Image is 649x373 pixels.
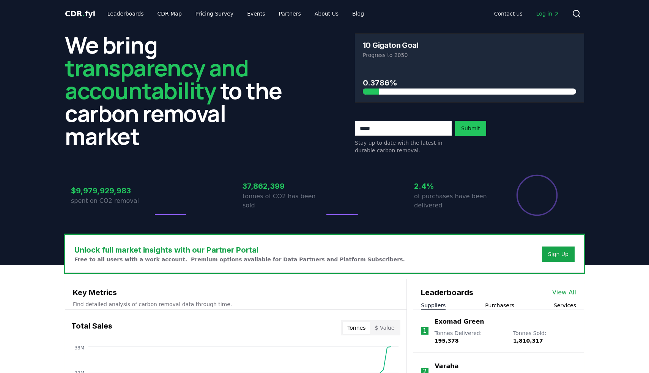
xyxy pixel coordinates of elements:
span: 195,378 [435,338,459,344]
a: Log in [530,7,566,21]
h3: $9,979,929,983 [71,185,153,196]
span: 1,810,317 [513,338,543,344]
p: Tonnes Sold : [513,329,576,345]
p: tonnes of CO2 has been sold [243,192,324,210]
a: Sign Up [548,250,569,258]
p: 1 [423,326,427,335]
p: Free to all users with a work account. Premium options available for Data Partners and Platform S... [74,256,405,263]
a: Partners [273,7,307,21]
a: Leaderboards [101,7,150,21]
a: CDR Map [151,7,188,21]
a: Contact us [488,7,529,21]
button: Tonnes [343,322,370,334]
a: Pricing Survey [189,7,239,21]
button: Sign Up [542,247,575,262]
span: CDR fyi [65,9,95,18]
h2: We bring to the carbon removal market [65,33,294,147]
p: Find detailed analysis of carbon removal data through time. [73,300,399,308]
a: Varaha [435,362,458,371]
tspan: 38M [74,345,84,351]
h3: Key Metrics [73,287,399,298]
h3: Leaderboards [421,287,473,298]
h3: 37,862,399 [243,180,324,192]
h3: 10 Gigaton Goal [363,41,418,49]
span: Log in [536,10,560,17]
p: spent on CO2 removal [71,196,153,205]
div: Percentage of sales delivered [516,174,558,217]
a: Blog [346,7,370,21]
h3: Total Sales [71,320,112,335]
h3: 2.4% [414,180,496,192]
a: Events [241,7,271,21]
span: . [82,9,85,18]
a: Exomad Green [435,317,484,326]
p: Tonnes Delivered : [435,329,506,345]
a: About Us [309,7,345,21]
h3: Unlock full market insights with our Partner Portal [74,244,405,256]
button: Submit [455,121,486,136]
h3: 0.3786% [363,77,576,89]
nav: Main [488,7,566,21]
p: Stay up to date with the latest in durable carbon removal. [355,139,452,154]
a: View All [552,288,576,297]
button: Purchasers [485,302,514,309]
p: Progress to 2050 [363,51,576,59]
button: Services [554,302,576,309]
button: Suppliers [421,302,446,309]
a: CDR.fyi [65,8,95,19]
nav: Main [101,7,370,21]
span: transparency and accountability [65,52,248,106]
p: of purchases have been delivered [414,192,496,210]
button: $ Value [370,322,399,334]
